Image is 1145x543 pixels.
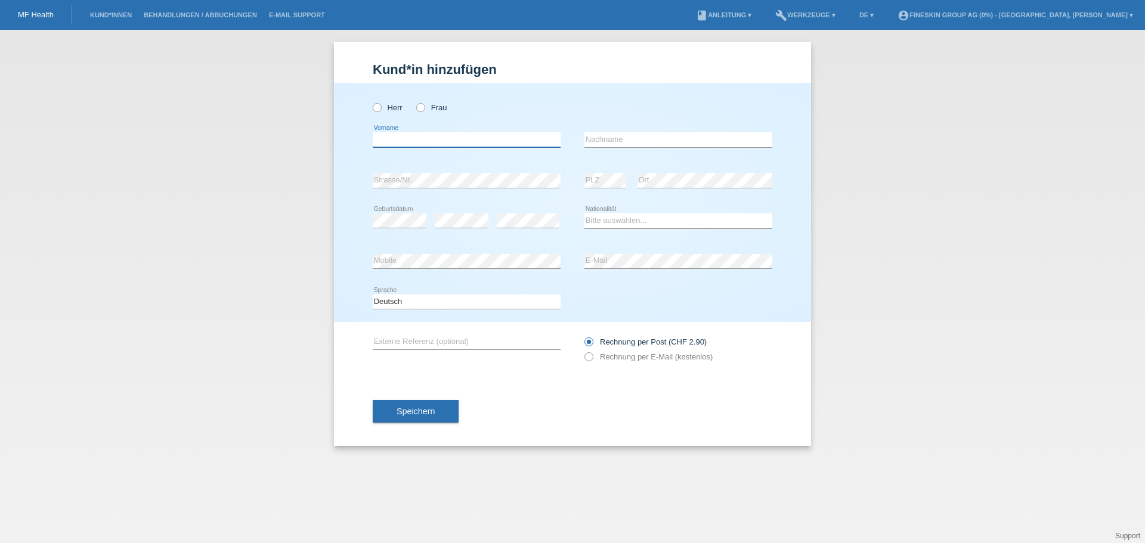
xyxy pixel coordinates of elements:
i: account_circle [898,10,909,21]
label: Rechnung per E-Mail (kostenlos) [584,352,713,361]
input: Frau [416,103,424,111]
button: Speichern [373,400,459,423]
a: Kund*innen [84,11,138,18]
span: Speichern [397,407,435,416]
i: build [775,10,787,21]
input: Herr [373,103,380,111]
a: Support [1115,532,1140,540]
i: book [696,10,708,21]
a: MF Health [18,10,54,19]
label: Herr [373,103,403,112]
label: Frau [416,103,447,112]
input: Rechnung per E-Mail (kostenlos) [584,352,592,367]
a: bookAnleitung ▾ [690,11,757,18]
a: E-Mail Support [263,11,331,18]
a: DE ▾ [853,11,880,18]
a: Behandlungen / Abbuchungen [138,11,263,18]
h1: Kund*in hinzufügen [373,62,772,77]
input: Rechnung per Post (CHF 2.90) [584,337,592,352]
a: buildWerkzeuge ▾ [769,11,841,18]
a: account_circleFineSkin Group AG (0%) - [GEOGRAPHIC_DATA], [PERSON_NAME] ▾ [892,11,1139,18]
label: Rechnung per Post (CHF 2.90) [584,337,707,346]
